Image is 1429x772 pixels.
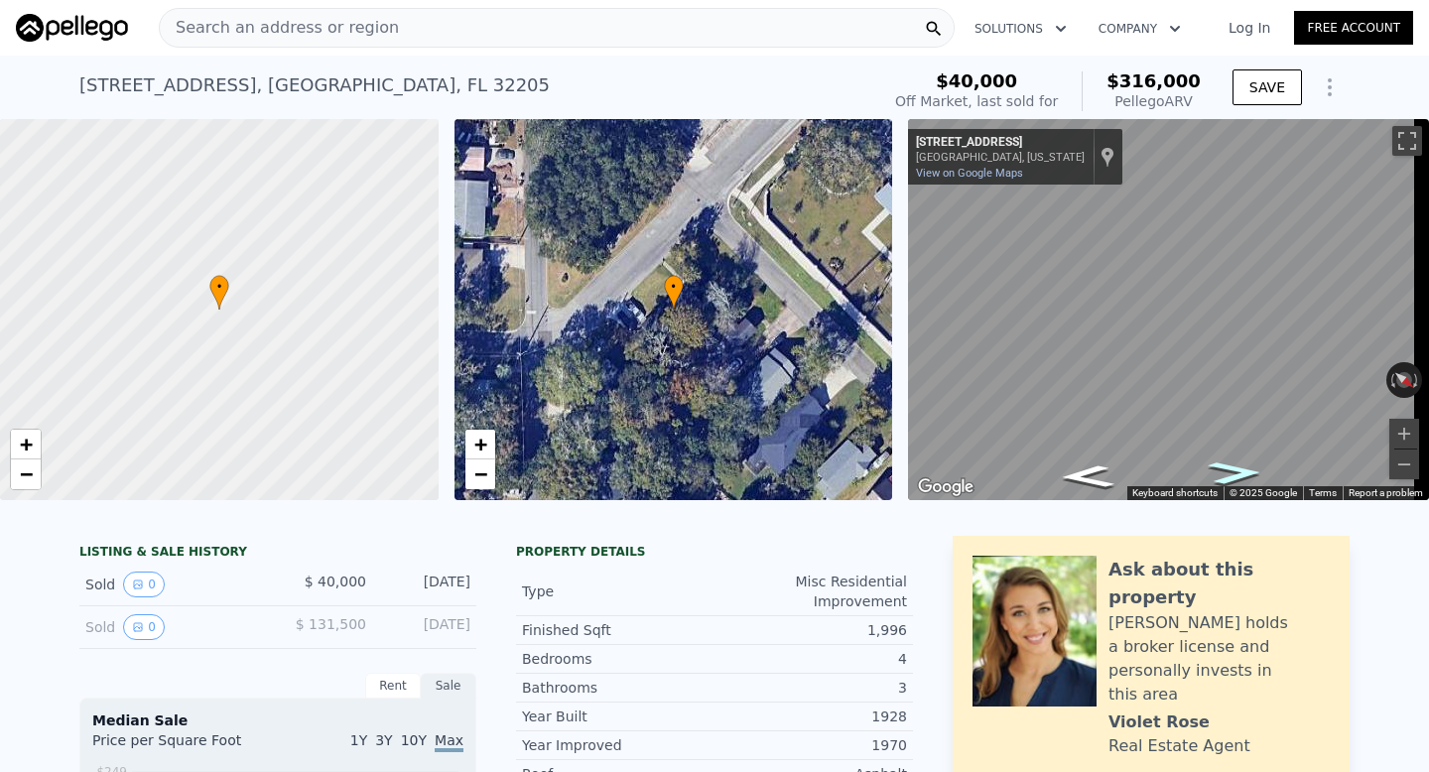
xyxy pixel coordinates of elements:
span: + [473,432,486,456]
div: Misc Residential Improvement [714,572,907,611]
span: • [664,278,684,296]
div: [GEOGRAPHIC_DATA], [US_STATE] [916,151,1085,164]
button: Reset the view [1385,363,1422,397]
div: [DATE] [382,614,470,640]
div: Pellego ARV [1106,91,1201,111]
div: Real Estate Agent [1108,734,1250,758]
div: 1928 [714,707,907,726]
button: View historical data [123,572,165,597]
span: $ 131,500 [296,616,366,632]
div: Bedrooms [522,649,714,669]
span: © 2025 Google [1230,487,1297,498]
a: Zoom in [11,430,41,459]
div: Rent [365,673,421,699]
span: − [473,461,486,486]
button: View historical data [123,614,165,640]
img: Pellego [16,14,128,42]
div: [DATE] [382,572,470,597]
div: Year Built [522,707,714,726]
div: Violet Rose [1108,710,1210,734]
div: Sold [85,572,262,597]
div: [PERSON_NAME] holds a broker license and personally invests in this area [1108,611,1330,707]
div: Off Market, last sold for [895,91,1058,111]
div: Street View [908,119,1429,500]
span: − [20,461,33,486]
div: 1,996 [714,620,907,640]
span: $ 40,000 [305,574,366,589]
button: Keyboard shortcuts [1132,486,1218,500]
div: • [664,275,684,310]
path: Go Northwest, Talbot Ave [1185,456,1285,490]
div: • [209,275,229,310]
button: Zoom out [1389,450,1419,479]
div: Bathrooms [522,678,714,698]
button: Zoom in [1389,419,1419,449]
div: Ask about this property [1108,556,1330,611]
a: Zoom out [11,459,41,489]
a: Open this area in Google Maps (opens a new window) [913,474,978,500]
div: 1970 [714,735,907,755]
div: Map [908,119,1429,500]
a: View on Google Maps [916,167,1023,180]
div: Median Sale [92,710,463,730]
button: Rotate clockwise [1412,362,1423,398]
img: Google [913,474,978,500]
span: + [20,432,33,456]
button: Rotate counterclockwise [1386,362,1397,398]
button: Company [1083,11,1197,47]
a: Report a problem [1349,487,1423,498]
div: 4 [714,649,907,669]
div: [STREET_ADDRESS] [916,135,1085,151]
span: Max [435,732,463,752]
a: Zoom in [465,430,495,459]
div: Year Improved [522,735,714,755]
button: Toggle fullscreen view [1392,126,1422,156]
span: 10Y [401,732,427,748]
div: Price per Square Foot [92,730,278,762]
span: $40,000 [936,70,1017,91]
div: Sold [85,614,262,640]
a: Free Account [1294,11,1413,45]
div: 3 [714,678,907,698]
a: Log In [1205,18,1294,38]
div: Finished Sqft [522,620,714,640]
span: $316,000 [1106,70,1201,91]
a: Terms [1309,487,1337,498]
div: Sale [421,673,476,699]
span: 1Y [350,732,367,748]
div: [STREET_ADDRESS] , [GEOGRAPHIC_DATA] , FL 32205 [79,71,550,99]
div: LISTING & SALE HISTORY [79,544,476,564]
button: SAVE [1233,69,1302,105]
button: Solutions [959,11,1083,47]
div: Property details [516,544,913,560]
div: Type [522,581,714,601]
a: Show location on map [1101,146,1114,168]
span: Search an address or region [160,16,399,40]
a: Zoom out [465,459,495,489]
span: • [209,278,229,296]
span: 3Y [375,732,392,748]
path: Go Southeast, Talbot Ave [1037,459,1137,493]
button: Show Options [1310,67,1350,107]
